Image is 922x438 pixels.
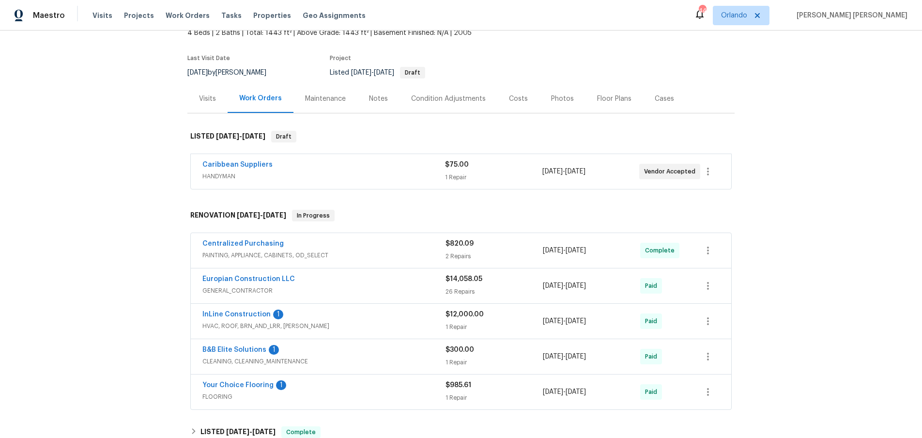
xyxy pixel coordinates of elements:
[33,11,65,20] span: Maestro
[202,240,284,247] a: Centralized Purchasing
[202,250,446,260] span: PAINTING, APPLIANCE, CABINETS, OD_SELECT
[645,281,661,291] span: Paid
[543,389,563,395] span: [DATE]
[351,69,394,76] span: -
[644,167,699,176] span: Vendor Accepted
[187,67,278,78] div: by [PERSON_NAME]
[187,200,735,231] div: RENOVATION [DATE]-[DATE]In Progress
[272,132,295,141] span: Draft
[401,70,424,76] span: Draft
[190,131,265,142] h6: LISTED
[446,311,484,318] span: $12,000.00
[645,246,678,255] span: Complete
[446,276,482,282] span: $14,058.05
[202,161,273,168] a: Caribbean Suppliers
[239,94,282,103] div: Work Orders
[166,11,210,20] span: Work Orders
[252,428,276,435] span: [DATE]
[446,322,543,332] div: 1 Repair
[92,11,112,20] span: Visits
[446,382,471,389] span: $985.61
[446,240,474,247] span: $820.09
[242,133,265,140] span: [DATE]
[190,210,286,221] h6: RENOVATION
[269,345,279,355] div: 1
[202,172,445,181] span: HANDYMAN
[202,286,446,296] span: GENERAL_CONTRACTOR
[543,316,586,326] span: -
[351,69,371,76] span: [DATE]
[446,346,474,353] span: $300.00
[202,392,446,402] span: FLOORING
[597,94,631,104] div: Floor Plans
[543,246,586,255] span: -
[445,161,469,168] span: $75.00
[565,168,585,175] span: [DATE]
[509,94,528,104] div: Costs
[263,212,286,219] span: [DATE]
[445,172,542,182] div: 1 Repair
[330,69,425,76] span: Listed
[543,387,586,397] span: -
[446,393,543,403] div: 1 Repair
[543,281,586,291] span: -
[645,352,661,361] span: Paid
[237,212,260,219] span: [DATE]
[226,428,276,435] span: -
[187,121,735,152] div: LISTED [DATE]-[DATE]Draft
[276,380,286,390] div: 1
[124,11,154,20] span: Projects
[305,94,346,104] div: Maintenance
[446,251,543,261] div: 2 Repairs
[202,382,274,389] a: Your Choice Flooring
[273,310,283,319] div: 1
[543,282,563,289] span: [DATE]
[330,55,351,61] span: Project
[566,389,586,395] span: [DATE]
[793,11,907,20] span: [PERSON_NAME] [PERSON_NAME]
[411,94,486,104] div: Condition Adjustments
[187,69,208,76] span: [DATE]
[187,28,538,38] span: 4 Beds | 2 Baths | Total: 1443 ft² | Above Grade: 1443 ft² | Basement Finished: N/A | 2005
[566,318,586,325] span: [DATE]
[542,167,585,176] span: -
[645,387,661,397] span: Paid
[699,6,706,16] div: 44
[237,212,286,219] span: -
[446,358,543,367] div: 1 Repair
[543,352,586,361] span: -
[216,133,239,140] span: [DATE]
[202,276,295,282] a: Europian Construction LLC
[199,94,216,104] div: Visits
[202,311,271,318] a: InLine Construction
[543,353,563,360] span: [DATE]
[543,318,563,325] span: [DATE]
[202,321,446,331] span: HVAC, ROOF, BRN_AND_LRR, [PERSON_NAME]
[282,427,320,437] span: Complete
[551,94,574,104] div: Photos
[216,133,265,140] span: -
[303,11,366,20] span: Geo Assignments
[645,316,661,326] span: Paid
[446,287,543,297] div: 26 Repairs
[293,211,334,220] span: In Progress
[202,357,446,366] span: CLEANING, CLEANING_MAINTENANCE
[721,11,747,20] span: Orlando
[200,426,276,438] h6: LISTED
[655,94,674,104] div: Cases
[202,346,266,353] a: B&B Elite Solutions
[543,247,563,254] span: [DATE]
[221,12,242,19] span: Tasks
[369,94,388,104] div: Notes
[226,428,249,435] span: [DATE]
[566,247,586,254] span: [DATE]
[566,353,586,360] span: [DATE]
[374,69,394,76] span: [DATE]
[566,282,586,289] span: [DATE]
[542,168,563,175] span: [DATE]
[187,55,230,61] span: Last Visit Date
[253,11,291,20] span: Properties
